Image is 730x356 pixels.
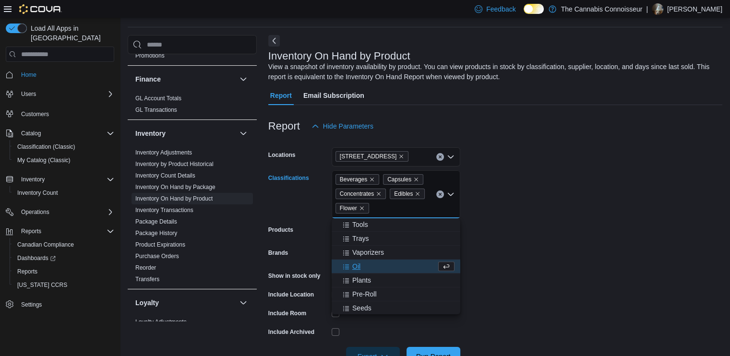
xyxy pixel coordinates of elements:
span: Loyalty Adjustments [135,318,187,326]
span: Promotions [135,52,165,59]
span: Flower [340,203,357,213]
span: Customers [17,107,114,119]
button: Inventory [135,129,236,138]
button: Next [268,35,280,47]
div: Candice Flynt [652,3,663,15]
span: Home [17,69,114,81]
span: Washington CCRS [13,279,114,291]
button: Loyalty [238,297,249,309]
button: Inventory [238,128,249,139]
h3: Loyalty [135,298,159,308]
span: Customers [21,110,49,118]
button: Canadian Compliance [10,238,118,251]
button: Customers [2,107,118,120]
span: GL Transactions [135,106,177,114]
button: Open list of options [447,153,455,161]
span: Operations [17,206,114,218]
span: Package Details [135,218,177,225]
button: Trays [332,232,460,246]
p: The Cannabis Connoisseur [561,3,643,15]
label: Classifications [268,174,309,182]
a: My Catalog (Classic) [13,154,74,166]
span: Inventory On Hand by Product [135,195,213,202]
a: Package History [135,230,177,237]
button: Pre-Roll [332,287,460,301]
span: Inventory Count Details [135,172,195,179]
p: [PERSON_NAME] [667,3,722,15]
a: Classification (Classic) [13,141,79,153]
h3: Inventory [135,129,166,138]
label: Show in stock only [268,272,321,280]
a: GL Account Totals [135,95,181,102]
a: Inventory On Hand by Product [135,195,213,202]
span: Vaporizers [352,248,384,257]
span: Reorder [135,264,156,272]
span: Pre-Roll [352,289,377,299]
button: Catalog [2,127,118,140]
span: Operations [21,208,49,216]
a: Settings [17,299,46,310]
span: Seeds [352,303,371,313]
span: Dashboards [17,254,56,262]
span: Edibles [394,189,413,199]
a: Inventory On Hand by Package [135,184,215,190]
input: Dark Mode [524,4,544,14]
span: Capsules [387,175,411,184]
span: Beverages [335,174,379,185]
span: Settings [17,298,114,310]
button: Inventory [17,174,48,185]
span: Reports [13,266,114,277]
a: Canadian Compliance [13,239,78,250]
button: Finance [238,73,249,85]
span: Classification (Classic) [17,143,75,151]
span: Inventory Count [17,189,58,197]
span: Reports [17,225,114,237]
nav: Complex example [6,64,114,336]
h3: Report [268,120,300,132]
a: Inventory Count [13,187,62,199]
button: Inventory [2,173,118,186]
a: Package Details [135,218,177,225]
button: Remove Capsules from selection in this group [413,177,419,182]
p: | [646,3,648,15]
button: Vaporizers [332,246,460,260]
span: Inventory [21,176,45,183]
a: Dashboards [13,252,60,264]
a: Inventory Adjustments [135,149,192,156]
span: Concentrates [335,189,386,199]
button: Hide Parameters [308,117,377,136]
button: Catalog [17,128,45,139]
a: Transfers [135,276,159,283]
button: Home [2,68,118,82]
label: Products [268,226,293,234]
span: Package History [135,229,177,237]
span: [STREET_ADDRESS] [340,152,397,161]
span: 99 King St. [335,151,409,162]
span: Concentrates [340,189,374,199]
span: Beverages [340,175,367,184]
div: Inventory [128,147,257,289]
span: Capsules [383,174,423,185]
button: Users [2,87,118,101]
span: Email Subscription [303,86,364,105]
div: Finance [128,93,257,119]
span: Canadian Compliance [17,241,74,249]
span: My Catalog (Classic) [17,156,71,164]
a: Inventory by Product Historical [135,161,214,167]
button: Reports [17,225,45,237]
a: Reorder [135,264,156,271]
span: Load All Apps in [GEOGRAPHIC_DATA] [27,24,114,43]
span: Inventory [17,174,114,185]
button: Reports [10,265,118,278]
span: Tools [352,220,368,229]
a: Inventory Transactions [135,207,193,214]
button: My Catalog (Classic) [10,154,118,167]
span: Home [21,71,36,79]
button: Remove Edibles from selection in this group [415,191,420,197]
span: Product Expirations [135,241,185,249]
span: Edibles [390,189,425,199]
label: Brands [268,249,288,257]
button: Remove Flower from selection in this group [359,205,365,211]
